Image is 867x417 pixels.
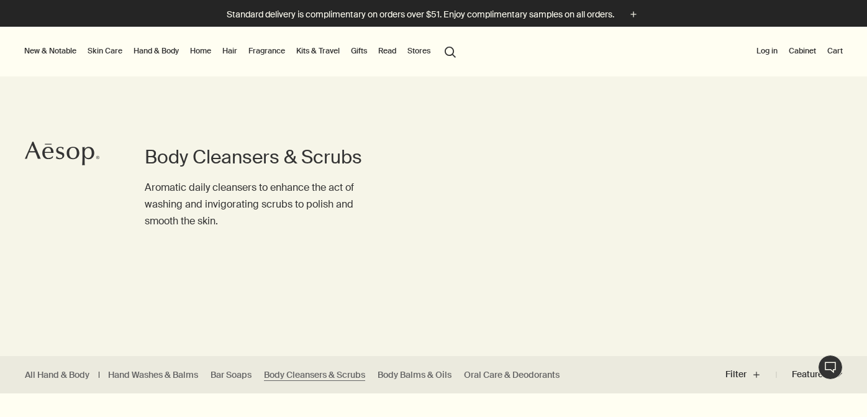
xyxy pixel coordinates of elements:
[725,360,776,390] button: Filter
[376,44,399,58] a: Read
[145,145,384,170] h1: Body Cleansers & Scrubs
[227,7,640,22] button: Standard delivery is complimentary on orders over $51. Enjoy complimentary samples on all orders.
[131,44,181,58] a: Hand & Body
[85,44,125,58] a: Skin Care
[264,369,365,381] a: Body Cleansers & Scrubs
[294,44,342,58] a: Kits & Travel
[108,369,198,381] a: Hand Washes & Balms
[227,8,614,21] p: Standard delivery is complimentary on orders over $51. Enjoy complimentary samples on all orders.
[776,360,842,390] button: Featured
[22,44,79,58] button: New & Notable
[348,44,370,58] a: Gifts
[439,39,461,63] button: Open search
[818,355,843,380] button: Live Assistance
[246,44,288,58] a: Fragrance
[220,44,240,58] a: Hair
[405,44,433,58] button: Stores
[464,369,560,381] a: Oral Care & Deodorants
[825,44,845,58] button: Cart
[754,27,845,76] nav: supplementary
[22,27,461,76] nav: primary
[145,179,384,230] p: Aromatic daily cleansers to enhance the act of washing and invigorating scrubs to polish and smoo...
[25,141,99,166] svg: Aesop
[22,138,102,172] a: Aesop
[25,369,89,381] a: All Hand & Body
[211,369,252,381] a: Bar Soaps
[188,44,214,58] a: Home
[786,44,819,58] a: Cabinet
[378,369,452,381] a: Body Balms & Oils
[754,44,780,58] button: Log in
